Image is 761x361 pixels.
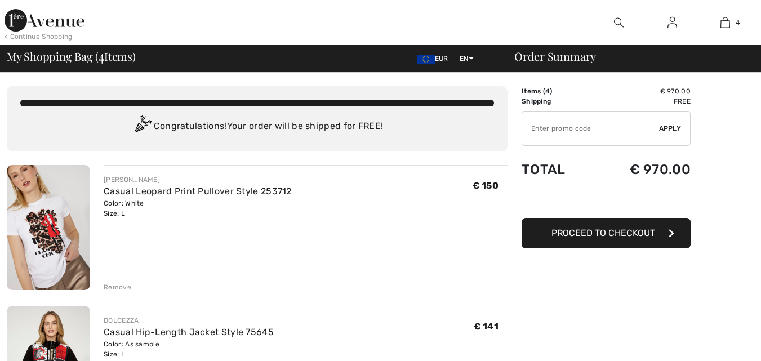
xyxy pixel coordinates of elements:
[667,16,677,29] img: My Info
[104,198,292,219] div: Color: White Size: L
[522,218,691,248] button: Proceed to Checkout
[417,55,435,64] img: Euro
[592,96,691,106] td: Free
[522,112,659,145] input: Promo code
[104,315,274,326] div: DOLCEZZA
[131,115,154,138] img: Congratulation2.svg
[460,55,474,63] span: EN
[501,51,754,62] div: Order Summary
[720,16,730,29] img: My Bag
[614,16,624,29] img: search the website
[522,86,592,96] td: Items ( )
[99,48,104,63] span: 4
[699,16,751,29] a: 4
[551,228,655,238] span: Proceed to Checkout
[658,16,686,30] a: Sign In
[104,327,274,337] a: Casual Hip-Length Jacket Style 75645
[474,321,499,332] span: € 141
[104,186,292,197] a: Casual Leopard Print Pullover Style 253712
[473,180,499,191] span: € 150
[592,150,691,189] td: € 970.00
[7,165,90,290] img: Casual Leopard Print Pullover Style 253712
[659,123,682,133] span: Apply
[104,282,131,292] div: Remove
[522,150,592,189] td: Total
[522,96,592,106] td: Shipping
[7,51,136,62] span: My Shopping Bag ( Items)
[592,86,691,96] td: € 970.00
[417,55,453,63] span: EUR
[20,115,494,138] div: Congratulations! Your order will be shipped for FREE!
[104,339,274,359] div: Color: As sample Size: L
[736,17,740,28] span: 4
[545,87,550,95] span: 4
[5,9,84,32] img: 1ère Avenue
[522,189,691,214] iframe: PayPal
[5,32,73,42] div: < Continue Shopping
[104,175,292,185] div: [PERSON_NAME]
